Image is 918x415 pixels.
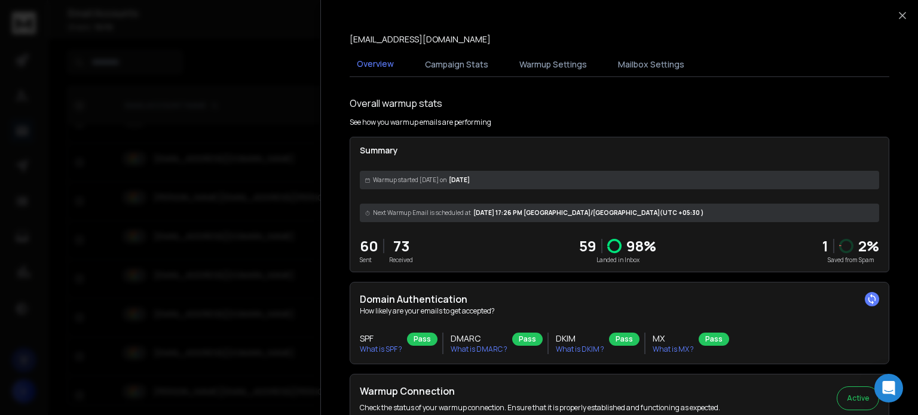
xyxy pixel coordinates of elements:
h1: Overall warmup stats [350,96,442,110]
p: What is DKIM ? [556,345,604,354]
span: Next Warmup Email is scheduled at [373,208,471,217]
div: Pass [699,333,729,346]
h3: DMARC [451,333,507,345]
p: [EMAIL_ADDRESS][DOMAIN_NAME] [350,33,491,45]
h3: MX [653,333,694,345]
p: Check the status of your warmup connection. Ensure that it is properly established and functionin... [360,403,720,413]
p: 2 % [858,236,879,256]
div: Pass [407,333,437,346]
h3: SPF [360,333,402,345]
p: 60 [360,236,378,256]
span: Warmup started [DATE] on [373,176,446,185]
p: How likely are your emails to get accepted? [360,306,879,316]
button: Active [837,386,879,410]
h3: DKIM [556,333,604,345]
p: Received [389,256,413,265]
p: Landed in Inbox [579,256,656,265]
p: 98 % [626,236,656,256]
p: See how you warmup emails are performing [350,118,491,127]
button: Overview [350,51,401,78]
div: [DATE] [360,171,879,189]
p: 59 [579,236,596,256]
p: What is SPF ? [360,345,402,354]
button: Warmup Settings [512,51,594,78]
p: What is DMARC ? [451,345,507,354]
div: [DATE] 17:26 PM [GEOGRAPHIC_DATA]/[GEOGRAPHIC_DATA] (UTC +05:30 ) [360,204,879,222]
p: Summary [360,145,879,156]
h2: Warmup Connection [360,384,720,398]
p: Saved from Spam [822,256,879,265]
p: 73 [389,236,413,256]
div: Open Intercom Messenger [874,374,903,402]
div: Pass [512,333,543,346]
div: Pass [609,333,639,346]
button: Mailbox Settings [611,51,691,78]
h2: Domain Authentication [360,292,879,306]
strong: 1 [822,236,828,256]
p: What is MX ? [653,345,694,354]
button: Campaign Stats [418,51,495,78]
p: Sent [360,256,378,265]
